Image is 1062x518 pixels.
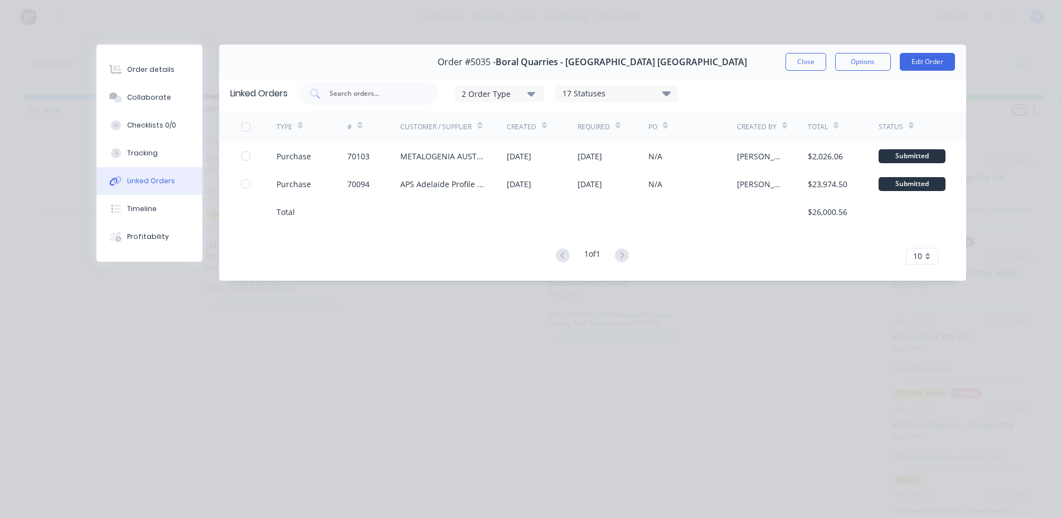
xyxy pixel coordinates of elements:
button: Edit Order [900,53,955,71]
div: Order details [127,65,174,75]
div: PO [648,122,657,132]
div: Checklists 0/0 [127,120,176,130]
div: Status [879,122,903,132]
div: 1 of 1 [584,248,600,264]
button: Linked Orders [96,167,202,195]
button: 2 Order Type [455,85,544,102]
div: [PERSON_NAME] [737,178,785,190]
button: Collaborate [96,84,202,111]
div: [DATE] [578,178,602,190]
div: 70103 [347,150,370,162]
div: TYPE [277,122,292,132]
div: Timeline [127,204,157,214]
div: Total [808,122,828,132]
button: Profitability [96,223,202,251]
div: [PERSON_NAME] [737,150,785,162]
div: Collaborate [127,92,171,102]
div: $2,026.06 [808,150,843,162]
div: $23,974.50 [808,178,847,190]
div: [DATE] [507,178,531,190]
div: Created [507,122,536,132]
div: Created By [737,122,777,132]
div: Total [277,206,295,218]
span: Order #5035 - [438,57,496,67]
div: # [347,122,352,132]
div: Purchase [277,150,311,162]
div: Profitability [127,232,169,242]
div: N/A [648,150,662,162]
button: Close [785,53,826,71]
div: [DATE] [578,150,602,162]
div: Linked Orders [127,176,175,186]
div: Submitted [879,149,945,163]
div: Customer / Supplier [400,122,472,132]
button: Order details [96,56,202,84]
div: Tracking [127,148,158,158]
div: 2 Order Type [462,87,536,99]
div: $26,000.56 [808,206,847,218]
span: 10 [913,250,922,262]
input: Search orders... [328,88,421,99]
span: Boral Quarries - [GEOGRAPHIC_DATA] [GEOGRAPHIC_DATA] [496,57,747,67]
div: Purchase [277,178,311,190]
div: METALOGENIA AUSTRALIA PTY LTD - (MTG) [400,150,484,162]
div: Required [578,122,610,132]
div: Submitted [879,177,945,191]
div: APS Adelaide Profile Services [400,178,484,190]
button: Options [835,53,891,71]
button: Checklists 0/0 [96,111,202,139]
div: [DATE] [507,150,531,162]
button: Timeline [96,195,202,223]
div: Linked Orders [230,87,288,100]
div: N/A [648,178,662,190]
div: 70094 [347,178,370,190]
button: Tracking [96,139,202,167]
div: 17 Statuses [556,87,677,100]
